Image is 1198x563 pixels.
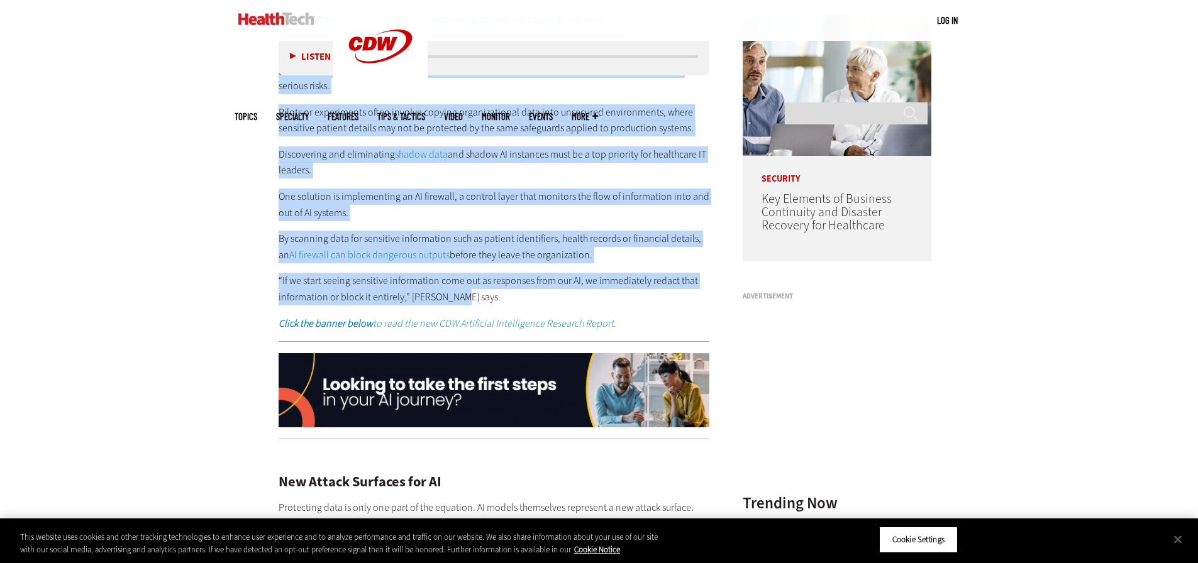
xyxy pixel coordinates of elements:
[289,248,450,261] a: AI firewall can block dangerous outputs
[279,273,710,305] p: “If we start seeing sensitive information come out as responses from our AI, we immediately redac...
[879,527,958,553] button: Cookie Settings
[279,500,710,532] p: Protecting data is only one part of the equation. AI models themselves represent a new attack sur...
[572,112,598,121] span: More
[377,112,425,121] a: Tips & Tactics
[444,112,463,121] a: Video
[279,231,710,263] p: By scanning data for sensitive information such as patient identifiers, health records or financi...
[279,353,710,427] img: XS_Q225_AI_cta_desktop01
[279,475,710,489] h2: New Attack Surfaces for AI
[279,146,710,178] p: Discovering and eliminating and shadow AI instances must be a top priority for healthcare IT lead...
[937,14,958,26] a: Log in
[279,317,616,330] em: to read the new CDW Artificial Intelligence Research Report.
[328,112,358,121] a: Features
[276,112,309,121] span: Specialty
[743,305,931,462] iframe: advertisement
[333,83,428,96] a: CDW
[238,13,314,25] img: Home
[743,156,931,183] p: Security
[395,148,448,161] a: shadow data
[762,190,892,234] a: Key Elements of Business Continuity and Disaster Recovery for Healthcare
[279,317,373,330] strong: Click the banner below
[1164,525,1192,553] button: Close
[529,112,553,121] a: Events
[743,495,931,511] h3: Trending Now
[279,317,616,330] a: Click the banner belowto read the new CDW Artificial Intelligence Research Report.
[20,531,659,555] div: This website uses cookies and other tracking technologies to enhance user experience and to analy...
[482,112,510,121] a: MonITor
[743,293,931,300] h3: Advertisement
[937,14,958,27] div: User menu
[279,189,710,221] p: One solution is implementing an AI firewall, a control layer that monitors the flow of informatio...
[574,544,620,555] a: More information about your privacy
[235,112,257,121] span: Topics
